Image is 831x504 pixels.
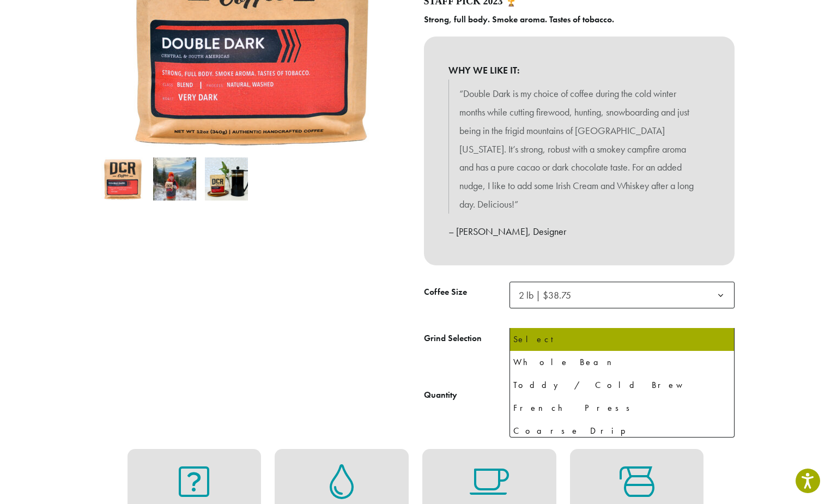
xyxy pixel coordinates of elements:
[448,61,710,80] b: WHY WE LIKE IT:
[424,388,457,402] div: Quantity
[424,14,614,25] b: Strong, full body. Smoke aroma. Tastes of tobacco.
[513,423,731,439] div: Coarse Drip
[205,157,248,201] img: Double Dark - Image 3
[519,289,571,301] span: 2 lb | $38.75
[424,284,509,300] label: Coffee Size
[101,157,144,201] img: Double Dark
[424,331,509,347] label: Grind Selection
[509,282,735,308] span: 2 lb | $38.75
[153,157,196,201] img: Double Dark - Image 2
[514,284,582,306] span: 2 lb | $38.75
[510,328,734,351] li: Select
[513,354,731,371] div: Whole Bean
[513,400,731,416] div: French Press
[448,222,710,241] p: – [PERSON_NAME], Designer
[513,377,731,393] div: Toddy / Cold Brew
[459,84,699,214] p: “Double Dark is my choice of coffee during the cold winter months while cutting firewood, hunting...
